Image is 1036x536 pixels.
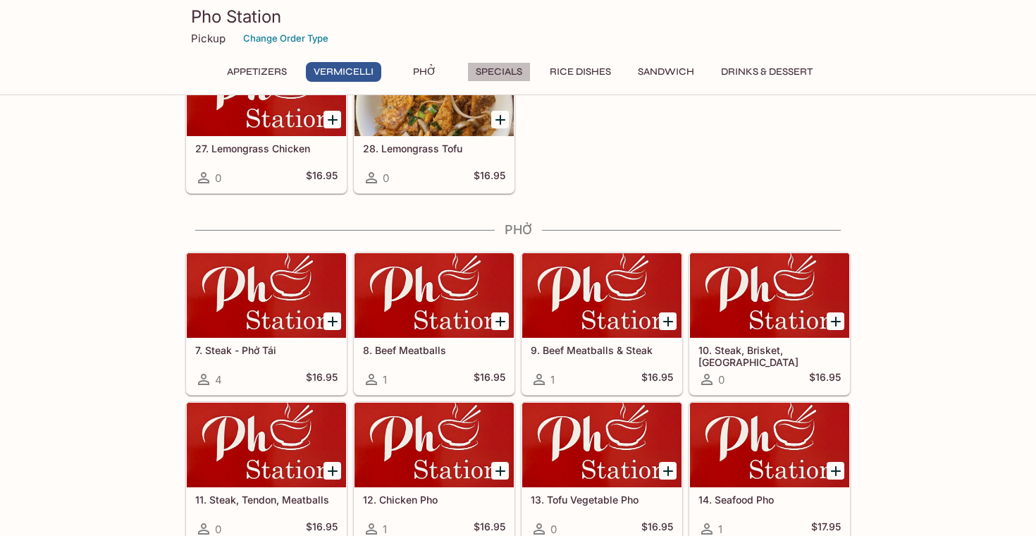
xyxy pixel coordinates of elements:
[191,6,845,28] h3: Pho Station
[522,252,682,395] a: 9. Beef Meatballs & Steak1$16.95
[383,171,389,185] span: 0
[522,253,682,338] div: 9. Beef Meatballs & Steak
[713,62,820,82] button: Drinks & Dessert
[550,373,555,386] span: 1
[195,142,338,154] h5: 27. Lemongrass Chicken
[186,51,347,193] a: 27. Lemongrass Chicken0$16.95
[323,462,341,480] button: Add 11. Steak, Tendon, Meatballs
[354,403,514,487] div: 12. Chicken Pho
[659,462,677,480] button: Add 13. Tofu Vegetable Pho
[718,523,722,536] span: 1
[491,111,509,128] button: Add 28. Lemongrass Tofu
[690,253,849,338] div: 10. Steak, Brisket, Tendon
[185,222,851,238] h4: Phở
[718,373,724,386] span: 0
[542,62,619,82] button: Rice Dishes
[383,523,387,536] span: 1
[191,32,226,45] p: Pickup
[550,523,557,536] span: 0
[467,62,531,82] button: Specials
[195,344,338,356] h5: 7. Steak - Phở Tái
[187,253,346,338] div: 7. Steak - Phở Tái
[827,462,844,480] button: Add 14. Seafood Pho
[827,312,844,330] button: Add 10. Steak, Brisket, Tendon
[630,62,702,82] button: Sandwich
[354,51,514,193] a: 28. Lemongrass Tofu0$16.95
[215,523,221,536] span: 0
[219,62,295,82] button: Appetizers
[393,62,456,82] button: Phở
[186,252,347,395] a: 7. Steak - Phở Tái4$16.95
[474,371,505,388] h5: $16.95
[237,28,335,49] button: Change Order Type
[522,403,682,487] div: 13. Tofu Vegetable Pho
[306,62,381,82] button: Vermicelli
[659,312,677,330] button: Add 9. Beef Meatballs & Steak
[531,344,673,356] h5: 9. Beef Meatballs & Steak
[306,169,338,186] h5: $16.95
[363,344,505,356] h5: 8. Beef Meatballs
[383,373,387,386] span: 1
[354,51,514,136] div: 28. Lemongrass Tofu
[690,403,849,487] div: 14. Seafood Pho
[491,312,509,330] button: Add 8. Beef Meatballs
[363,142,505,154] h5: 28. Lemongrass Tofu
[354,252,514,395] a: 8. Beef Meatballs1$16.95
[698,494,841,506] h5: 14. Seafood Pho
[215,373,222,386] span: 4
[354,253,514,338] div: 8. Beef Meatballs
[187,403,346,487] div: 11. Steak, Tendon, Meatballs
[363,494,505,506] h5: 12. Chicken Pho
[698,344,841,367] h5: 10. Steak, Brisket, [GEOGRAPHIC_DATA]
[306,371,338,388] h5: $16.95
[187,51,346,136] div: 27. Lemongrass Chicken
[323,312,341,330] button: Add 7. Steak - Phở Tái
[641,371,673,388] h5: $16.95
[215,171,221,185] span: 0
[474,169,505,186] h5: $16.95
[531,494,673,506] h5: 13. Tofu Vegetable Pho
[809,371,841,388] h5: $16.95
[323,111,341,128] button: Add 27. Lemongrass Chicken
[689,252,850,395] a: 10. Steak, Brisket, [GEOGRAPHIC_DATA]0$16.95
[195,494,338,506] h5: 11. Steak, Tendon, Meatballs
[491,462,509,480] button: Add 12. Chicken Pho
